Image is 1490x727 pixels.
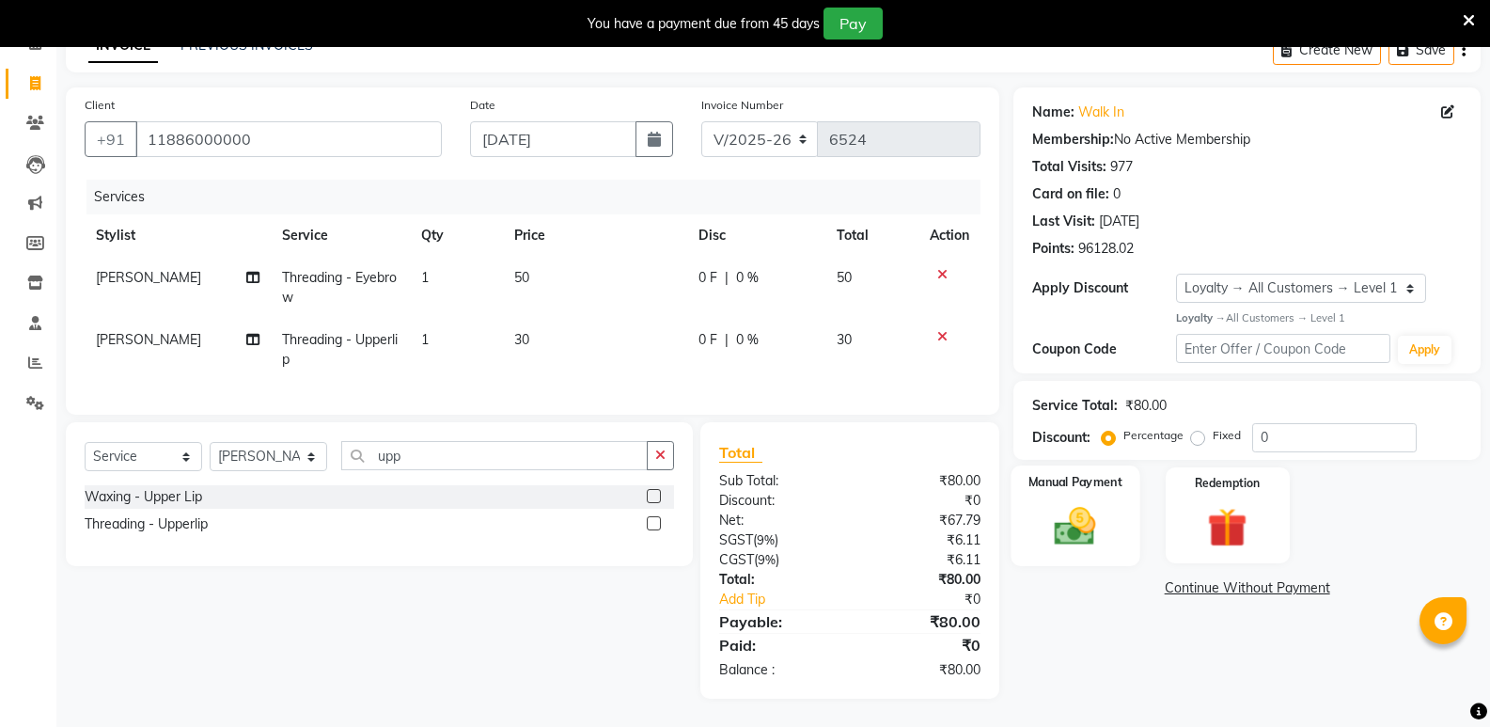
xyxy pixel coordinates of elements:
[1110,157,1133,177] div: 977
[341,441,648,470] input: Search or Scan
[1032,396,1118,416] div: Service Total:
[1123,427,1184,444] label: Percentage
[687,214,826,257] th: Disc
[874,590,995,609] div: ₹0
[719,531,753,548] span: SGST
[1032,428,1090,448] div: Discount:
[757,532,775,547] span: 9%
[719,551,754,568] span: CGST
[271,214,410,257] th: Service
[850,491,995,511] div: ₹0
[705,590,874,609] a: Add Tip
[85,97,115,114] label: Client
[1176,311,1226,324] strong: Loyalty →
[850,660,995,680] div: ₹80.00
[1017,578,1477,598] a: Continue Without Payment
[837,269,852,286] span: 50
[421,331,429,348] span: 1
[85,214,271,257] th: Stylist
[421,269,429,286] span: 1
[588,14,820,34] div: You have a payment due from 45 days
[850,610,995,633] div: ₹80.00
[837,331,852,348] span: 30
[705,511,850,530] div: Net:
[1213,427,1241,444] label: Fixed
[823,8,883,40] button: Pay
[705,471,850,491] div: Sub Total:
[1032,103,1074,122] div: Name:
[725,330,729,350] span: |
[1032,340,1175,359] div: Coupon Code
[282,331,398,368] span: Threading - Upperlip
[825,214,918,257] th: Total
[85,514,208,534] div: Threading - Upperlip
[1195,475,1260,492] label: Redemption
[1398,336,1451,364] button: Apply
[705,570,850,590] div: Total:
[1113,184,1121,204] div: 0
[503,214,687,257] th: Price
[705,530,850,550] div: ( )
[410,214,503,257] th: Qty
[514,331,529,348] span: 30
[1028,473,1122,491] label: Manual Payment
[705,610,850,633] div: Payable:
[1195,503,1260,553] img: _gift.svg
[705,660,850,680] div: Balance :
[1176,334,1390,363] input: Enter Offer / Coupon Code
[1388,36,1454,65] button: Save
[514,269,529,286] span: 50
[1032,184,1109,204] div: Card on file:
[736,330,759,350] span: 0 %
[736,268,759,288] span: 0 %
[1099,212,1139,231] div: [DATE]
[725,268,729,288] span: |
[1078,239,1134,259] div: 96128.02
[86,180,995,214] div: Services
[470,97,495,114] label: Date
[1032,278,1175,298] div: Apply Discount
[705,550,850,570] div: ( )
[1176,310,1462,326] div: All Customers → Level 1
[850,550,995,570] div: ₹6.11
[918,214,980,257] th: Action
[850,530,995,550] div: ₹6.11
[850,471,995,491] div: ₹80.00
[698,268,717,288] span: 0 F
[850,511,995,530] div: ₹67.79
[85,487,202,507] div: Waxing - Upper Lip
[705,491,850,511] div: Discount:
[1032,130,1114,150] div: Membership:
[1032,212,1095,231] div: Last Visit:
[96,331,201,348] span: [PERSON_NAME]
[1032,239,1074,259] div: Points:
[1032,157,1106,177] div: Total Visits:
[850,570,995,590] div: ₹80.00
[1273,36,1381,65] button: Create New
[850,634,995,656] div: ₹0
[96,269,201,286] span: [PERSON_NAME]
[85,121,137,157] button: +91
[701,97,783,114] label: Invoice Number
[698,330,717,350] span: 0 F
[135,121,442,157] input: Search by Name/Mobile/Email/Code
[1078,103,1124,122] a: Walk In
[705,634,850,656] div: Paid:
[1125,396,1167,416] div: ₹80.00
[1032,130,1462,150] div: No Active Membership
[1042,502,1108,550] img: _cash.svg
[282,269,397,306] span: Threading - Eyebrow
[758,552,776,567] span: 9%
[719,443,762,463] span: Total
